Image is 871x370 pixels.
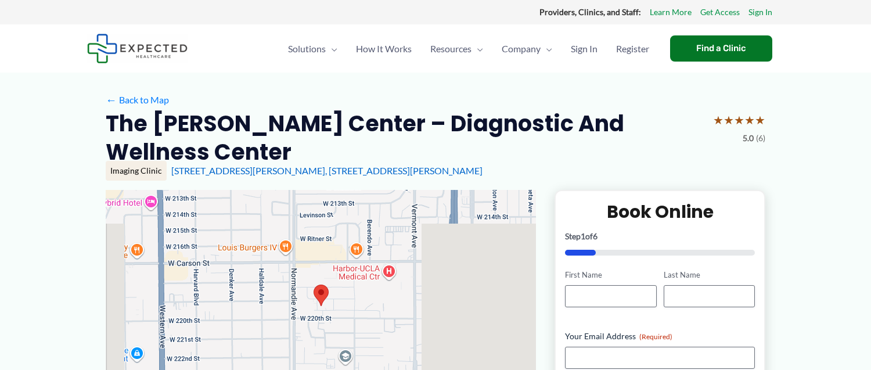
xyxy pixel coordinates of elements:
img: Expected Healthcare Logo - side, dark font, small [87,34,188,63]
span: (6) [756,131,765,146]
a: Find a Clinic [670,35,772,62]
span: 1 [581,231,585,241]
span: ★ [755,109,765,131]
a: Learn More [650,5,692,20]
a: Sign In [562,28,607,69]
span: Company [502,28,541,69]
a: CompanyMenu Toggle [492,28,562,69]
a: ResourcesMenu Toggle [421,28,492,69]
span: ★ [744,109,755,131]
span: 6 [593,231,598,241]
a: Sign In [748,5,772,20]
span: How It Works [356,28,412,69]
a: [STREET_ADDRESS][PERSON_NAME], [STREET_ADDRESS][PERSON_NAME] [171,165,483,176]
span: Solutions [288,28,326,69]
p: Step of [565,232,755,240]
div: Imaging Clinic [106,161,167,181]
span: (Required) [639,332,672,341]
span: ★ [713,109,724,131]
span: ★ [724,109,734,131]
label: Your Email Address [565,331,755,342]
a: Register [607,28,658,69]
a: How It Works [347,28,421,69]
h2: Book Online [565,200,755,223]
a: ←Back to Map [106,91,169,109]
span: Menu Toggle [541,28,552,69]
label: First Name [565,270,656,281]
span: 5.0 [743,131,754,146]
span: ★ [734,109,744,131]
nav: Primary Site Navigation [279,28,658,69]
span: Menu Toggle [326,28,337,69]
label: Last Name [664,270,755,281]
a: SolutionsMenu Toggle [279,28,347,69]
strong: Providers, Clinics, and Staff: [539,7,641,17]
span: Menu Toggle [472,28,483,69]
span: ← [106,94,117,105]
span: Resources [430,28,472,69]
h2: The [PERSON_NAME] Center – Diagnostic and Wellness Center [106,109,704,167]
a: Get Access [700,5,740,20]
span: Sign In [571,28,598,69]
span: Register [616,28,649,69]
